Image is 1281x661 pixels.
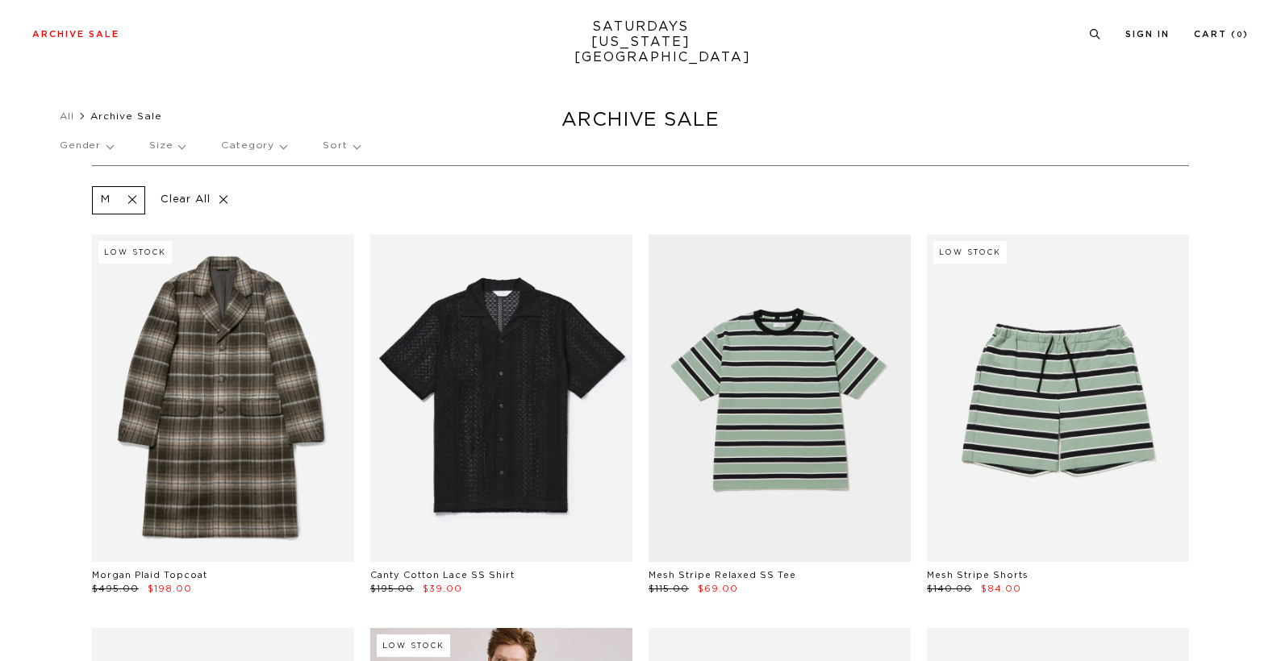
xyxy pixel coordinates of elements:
span: $39.00 [423,584,462,593]
span: $140.00 [927,584,972,593]
a: Cart (0) [1194,30,1249,39]
span: $195.00 [370,584,414,593]
p: Size [149,127,185,164]
span: $115.00 [649,584,689,593]
span: $84.00 [981,584,1021,593]
p: M [101,193,111,207]
a: Archive Sale [32,30,119,39]
div: Low Stock [98,241,172,264]
p: Gender [60,127,113,164]
a: All [60,111,74,121]
a: SATURDAYS[US_STATE][GEOGRAPHIC_DATA] [574,19,707,65]
a: Canty Cotton Lace SS Shirt [370,571,515,580]
div: Low Stock [933,241,1007,264]
p: Clear All [153,186,236,214]
span: $69.00 [698,584,738,593]
span: $198.00 [148,584,192,593]
p: Category [221,127,286,164]
p: Sort [323,127,359,164]
a: Mesh Stripe Shorts [927,571,1029,580]
small: 0 [1237,31,1243,39]
span: Archive Sale [90,111,162,121]
div: Low Stock [377,634,450,657]
a: Sign In [1125,30,1170,39]
a: Mesh Stripe Relaxed SS Tee [649,571,796,580]
a: Morgan Plaid Topcoat [92,571,207,580]
span: $495.00 [92,584,139,593]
